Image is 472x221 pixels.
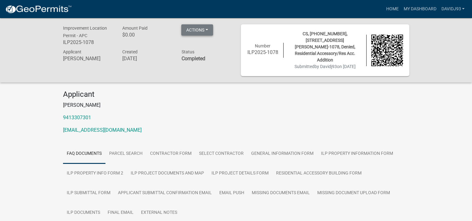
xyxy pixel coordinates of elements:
h6: [PERSON_NAME] [63,56,113,61]
strong: Completed [181,56,205,61]
h6: ILP2025-1078 [247,49,279,55]
img: QR code [371,35,403,66]
button: Actions [181,24,213,36]
span: Submitted on [DATE] [294,64,356,69]
a: Parcel search [105,144,146,164]
span: by Davidj93 [314,64,337,69]
a: Contractor Form [146,144,195,164]
a: Home [383,3,401,15]
a: ILP Submittal Form [63,183,114,203]
a: Applicant Submittal Confirmation Email [114,183,216,203]
a: [EMAIL_ADDRESS][DOMAIN_NAME] [63,127,142,133]
h6: [DATE] [122,56,172,61]
a: 9413307301 [63,115,91,120]
a: Missing Documents Email [248,183,314,203]
span: Amount Paid [122,26,147,31]
span: Applicant [63,49,81,54]
a: General Information Form [247,144,317,164]
h6: $0.00 [122,32,172,38]
a: FAQ Documents [63,144,105,164]
span: Number [255,43,270,48]
span: Created [122,49,137,54]
h4: Applicant [63,90,409,99]
a: ILP Project Documents and Map [127,164,208,184]
a: Missing Document Upload Form [314,183,394,203]
a: Residential Accessory Building Form [272,164,365,184]
a: Davidj93 [439,3,467,15]
span: Improvement Location Permit - APC [63,26,107,38]
a: ILP Property Info Form 2 [63,164,127,184]
span: CS, [PHONE_NUMBER], [STREET_ADDRESS][PERSON_NAME]-1078, Denied, Residential Accessory/Res Acc. Ad... [295,31,355,62]
a: ILP Property Information Form [317,144,397,164]
h6: ILP2025-1078 [63,39,113,45]
a: Select contractor [195,144,247,164]
p: [PERSON_NAME] [63,101,409,109]
a: ILP Project Details Form [208,164,272,184]
span: Status [181,49,194,54]
a: Email Push [216,183,248,203]
a: My Dashboard [401,3,439,15]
